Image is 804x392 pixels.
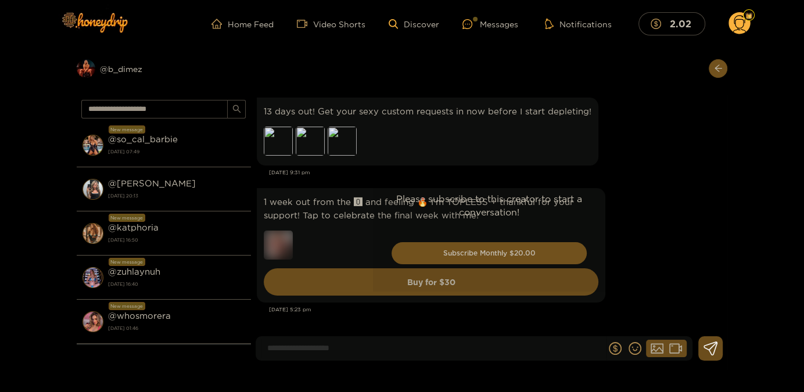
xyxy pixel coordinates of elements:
[108,267,160,276] strong: @ zuhlaynuh
[745,12,752,19] img: Fan Level
[109,214,145,222] div: New message
[714,64,723,74] span: arrow-left
[108,222,159,232] strong: @ katphoria
[82,311,103,332] img: conversation
[297,19,365,29] a: Video Shorts
[211,19,274,29] a: Home Feed
[82,223,103,244] img: conversation
[108,311,171,321] strong: @ whosmorera
[108,178,196,188] strong: @ [PERSON_NAME]
[541,18,615,30] button: Notifications
[668,17,693,30] mark: 2.02
[108,134,178,144] strong: @ so_cal_barbie
[82,135,103,156] img: conversation
[82,179,103,200] img: conversation
[108,190,245,201] strong: [DATE] 20:13
[638,12,705,35] button: 2.02
[211,19,228,29] span: home
[109,258,145,266] div: New message
[462,17,518,31] div: Messages
[392,242,587,264] button: Subscribe Monthly $20.00
[297,19,313,29] span: video-camera
[651,19,667,29] span: dollar
[232,105,241,114] span: search
[709,59,727,78] button: arrow-left
[392,192,587,219] p: Please subscribe to this creator to start a conversation!
[82,267,103,288] img: conversation
[108,146,245,157] strong: [DATE] 07:49
[227,100,246,118] button: search
[109,302,145,310] div: New message
[77,59,251,78] div: @b_dimez
[109,125,145,134] div: New message
[108,323,245,333] strong: [DATE] 01:46
[108,279,245,289] strong: [DATE] 16:40
[389,19,439,29] a: Discover
[108,235,245,245] strong: [DATE] 16:50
